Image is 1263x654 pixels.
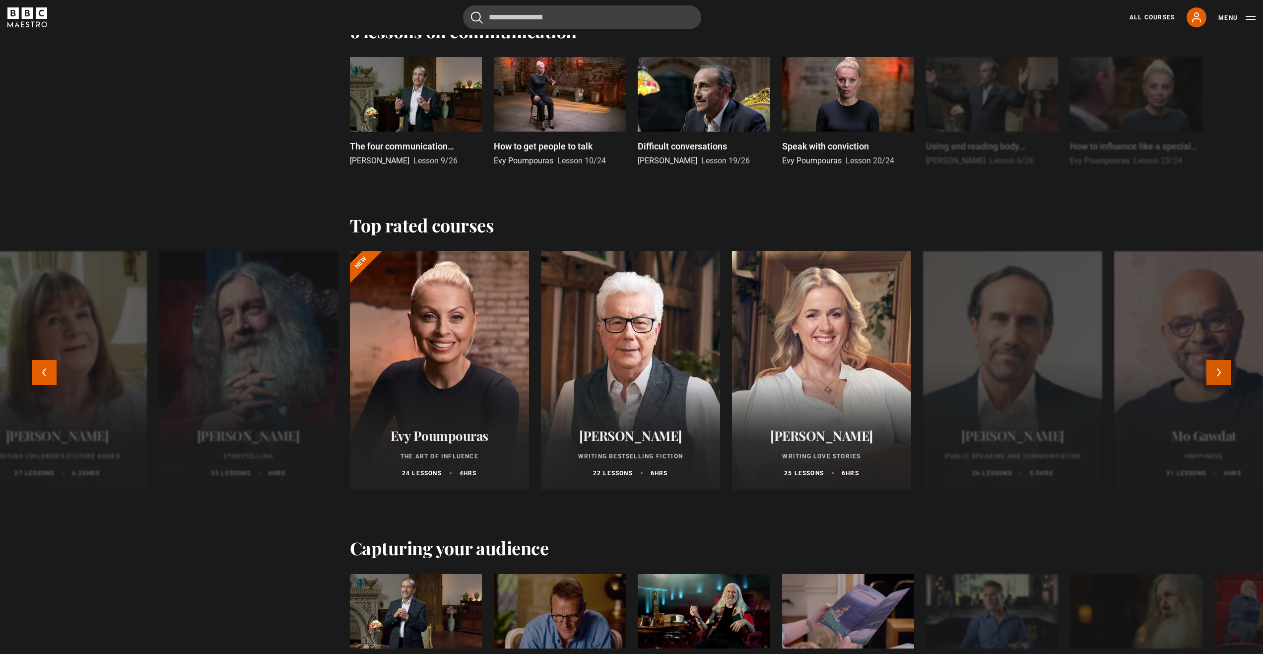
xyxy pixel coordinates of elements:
[171,428,326,443] h2: [PERSON_NAME]
[494,57,626,167] a: How to get people to talk Evy Poumpouras Lesson 10/24
[350,20,577,41] h2: 6 lessons on communication
[846,156,894,165] span: Lesson 20/24
[211,469,251,478] p: 33 lessons
[990,156,1034,165] span: Lesson 6/26
[732,251,911,490] a: [PERSON_NAME] Writing Love Stories 25 lessons 6hrs
[1070,156,1130,165] span: Evy Poumpouras
[350,57,482,167] a: The four communication languages [PERSON_NAME] Lesson 9/26
[638,140,727,153] p: Difficult conversations
[846,470,859,477] abbr: hrs
[744,428,899,443] h2: [PERSON_NAME]
[638,57,770,167] a: Difficult conversations [PERSON_NAME] Lesson 19/26
[463,5,701,29] input: Search
[362,452,517,461] p: The Art of Influence
[471,11,483,24] button: Submit the search query
[923,251,1102,490] a: [PERSON_NAME] Public Speaking and Communication 26 lessons 5.5hrs
[362,428,517,443] h2: Evy Poumpouras
[1070,57,1202,167] a: How to influence like a special agent Evy Poumpouras Lesson 23/24
[972,469,1012,478] p: 26 lessons
[1218,13,1256,23] button: Toggle navigation
[14,469,54,478] p: 27 lessons
[926,156,986,165] span: [PERSON_NAME]
[7,7,47,27] svg: BBC Maestro
[350,537,549,558] h2: Capturing your audience
[350,215,494,235] h2: Top rated courses
[350,156,409,165] span: [PERSON_NAME]
[926,57,1058,167] a: Using and reading body language [PERSON_NAME] Lesson 6/26
[1224,469,1241,478] p: 6
[1070,140,1202,153] p: How to influence like a special agent
[494,140,593,153] p: How to get people to talk
[557,156,606,165] span: Lesson 10/24
[651,469,668,478] p: 6
[272,470,286,477] abbr: hrs
[1166,469,1206,478] p: 31 lessons
[1030,469,1053,478] p: 5.5
[842,469,859,478] p: 6
[350,251,529,490] a: Evy Poumpouras The Art of Influence 24 lessons 4hrs New
[413,156,458,165] span: Lesson 9/26
[926,140,1058,153] p: Using and reading body language
[553,452,708,461] p: Writing Bestselling Fiction
[494,156,553,165] span: Evy Poumpouras
[402,469,442,478] p: 24 lessons
[744,452,899,461] p: Writing Love Stories
[464,470,477,477] abbr: hrs
[784,469,824,478] p: 25 lessons
[171,452,326,461] p: Storytelling
[701,156,750,165] span: Lesson 19/26
[593,469,633,478] p: 22 lessons
[935,452,1090,461] p: Public Speaking and Communication
[159,251,338,490] a: [PERSON_NAME] Storytelling 33 lessons 6hrs
[935,428,1090,443] h2: [PERSON_NAME]
[1228,470,1241,477] abbr: hrs
[553,428,708,443] h2: [PERSON_NAME]
[782,140,869,153] p: Speak with conviction
[782,156,842,165] span: Evy Poumpouras
[72,469,99,478] p: 6.25
[460,469,477,478] p: 4
[268,469,286,478] p: 6
[541,251,720,490] a: [PERSON_NAME] Writing Bestselling Fiction 22 lessons 6hrs
[638,156,697,165] span: [PERSON_NAME]
[86,470,100,477] abbr: hrs
[1133,156,1182,165] span: Lesson 23/24
[782,57,914,167] a: Speak with conviction Evy Poumpouras Lesson 20/24
[350,140,482,153] p: The four communication languages
[1130,13,1175,22] a: All Courses
[1040,470,1053,477] abbr: hrs
[655,470,668,477] abbr: hrs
